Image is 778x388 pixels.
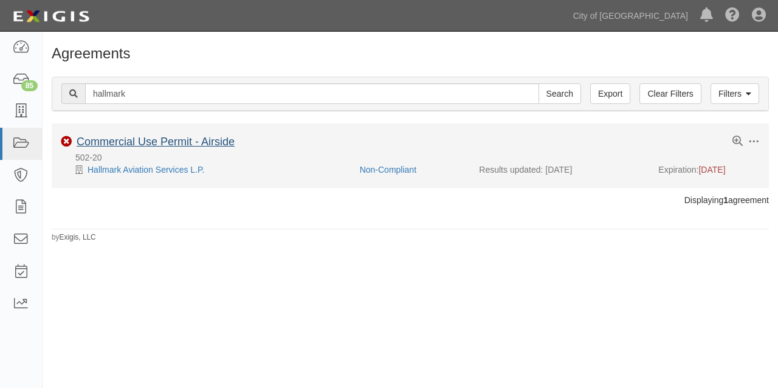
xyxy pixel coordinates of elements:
[60,233,96,241] a: Exigis, LLC
[77,136,235,148] a: Commercial Use Permit - Airside
[9,5,93,27] img: logo-5460c22ac91f19d4615b14bd174203de0afe785f0fc80cf4dbbc73dc1793850b.png
[61,136,72,147] i: Non-Compliant
[43,194,778,206] div: Displaying agreement
[590,83,630,104] a: Export
[88,165,204,175] a: Hallmark Aviation Services L.P.
[658,164,760,176] div: Expiration:
[52,232,96,243] small: by
[539,83,581,104] input: Search
[52,46,769,61] h1: Agreements
[61,151,769,164] div: 502-20
[61,164,351,176] div: Hallmark Aviation Services L.P.
[725,9,740,23] i: Help Center - Complianz
[77,136,235,149] div: Commercial Use Permit - Airside
[711,83,759,104] a: Filters
[639,83,701,104] a: Clear Filters
[567,4,694,28] a: City of [GEOGRAPHIC_DATA]
[479,164,640,176] div: Results updated: [DATE]
[85,83,539,104] input: Search
[21,80,38,91] div: 85
[732,136,743,147] a: View results summary
[723,195,728,205] b: 1
[360,165,416,175] a: Non-Compliant
[698,165,725,175] span: [DATE]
